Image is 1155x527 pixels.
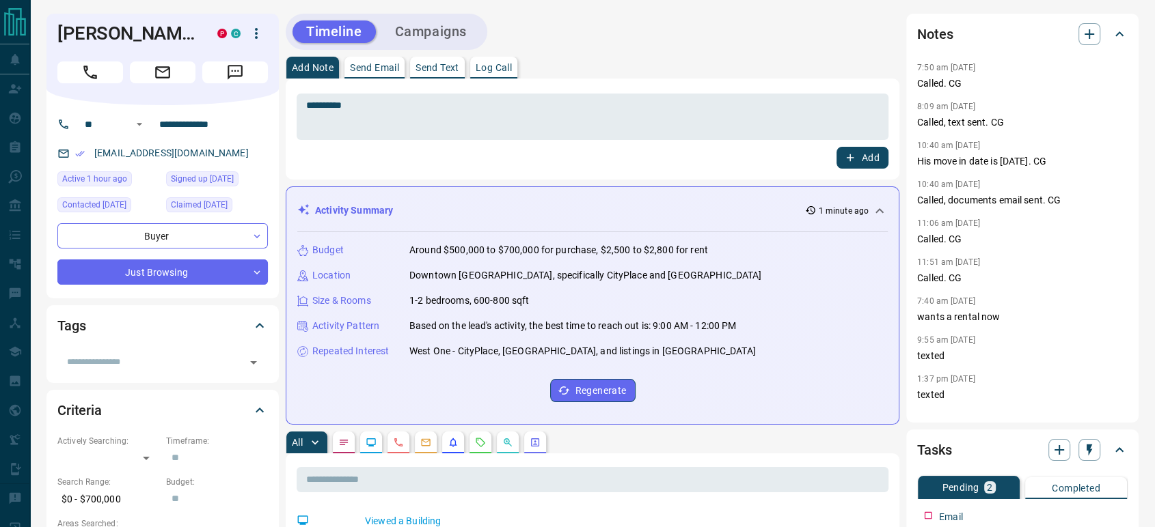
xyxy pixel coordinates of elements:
p: Email [939,510,963,524]
p: 11:51 am [DATE] [917,257,980,267]
div: Activity Summary1 minute ago [297,198,888,223]
p: Called, documents email sent. CG [917,193,1128,208]
svg: Agent Actions [530,437,541,448]
p: 1:37 pm [DATE] [917,374,975,384]
svg: Requests [475,437,486,448]
p: Send Email [350,63,399,72]
h2: Notes [917,23,953,45]
p: Log Call [476,63,512,72]
button: Campaigns [381,20,480,43]
div: Thu Aug 14 2025 [57,171,159,190]
p: 2 [987,483,992,492]
p: 9:55 am [DATE] [917,335,975,345]
div: condos.ca [231,29,241,38]
div: Criteria [57,394,268,427]
p: Send Text [416,63,459,72]
div: Notes [917,18,1128,51]
span: Contacted [DATE] [62,198,126,212]
h2: Tags [57,315,85,337]
p: Budget [312,243,344,257]
p: Called. CG [917,271,1128,285]
p: West One - CityPlace, [GEOGRAPHIC_DATA], and listings in [GEOGRAPHIC_DATA] [409,344,756,358]
svg: Lead Browsing Activity [366,437,377,448]
div: Tasks [917,433,1128,466]
svg: Opportunities [502,437,513,448]
span: Signed up [DATE] [171,172,234,186]
button: Open [131,116,148,132]
p: Size & Rooms [312,294,371,308]
div: Wed Feb 21 2024 [166,171,268,190]
div: Tags [57,309,268,342]
p: Repeated Interest [312,344,389,358]
h2: Criteria [57,399,102,421]
p: 1:50 pm [DATE] [917,413,975,423]
a: [EMAIL_ADDRESS][DOMAIN_NAME] [94,147,249,158]
div: property.ca [217,29,227,38]
p: Location [312,268,351,283]
p: Called, text sent. CG [917,115,1128,130]
p: texted [917,349,1128,363]
p: 10:40 am [DATE] [917,180,980,189]
p: Downtown [GEOGRAPHIC_DATA], specifically CityPlace and [GEOGRAPHIC_DATA] [409,268,761,283]
button: Add [837,147,888,169]
svg: Calls [393,437,404,448]
p: Actively Searching: [57,435,159,447]
p: 8:09 am [DATE] [917,102,975,111]
p: 7:50 am [DATE] [917,63,975,72]
div: Just Browsing [57,259,268,285]
p: Around $500,000 to $700,000 for purchase, $2,500 to $2,800 for rent [409,243,708,257]
span: Active 1 hour ago [62,172,127,186]
span: Claimed [DATE] [171,198,228,212]
h2: Tasks [917,439,951,461]
svg: Emails [420,437,431,448]
p: $0 - $700,000 [57,488,159,511]
div: Wed Feb 21 2024 [166,197,268,216]
p: Completed [1052,483,1100,493]
svg: Email Verified [75,149,85,158]
button: Open [244,353,263,372]
p: Called. CG [917,76,1128,91]
p: 10:40 am [DATE] [917,141,980,150]
p: Activity Pattern [312,319,379,333]
p: Timeframe: [166,435,268,447]
h1: [PERSON_NAME] [57,23,197,44]
button: Regenerate [550,379,636,402]
svg: Listing Alerts [448,437,459,448]
div: Buyer [57,223,268,248]
div: Tue Aug 05 2025 [57,197,159,216]
p: 1-2 bedrooms, 600-800 sqft [409,294,529,308]
p: Based on the lead's activity, the best time to reach out is: 9:00 AM - 12:00 PM [409,319,736,333]
button: Timeline [293,20,376,43]
p: Activity Summary [315,203,393,218]
p: Budget: [166,476,268,488]
svg: Notes [338,437,349,448]
p: 7:40 am [DATE] [917,296,975,306]
p: 1 minute ago [819,205,869,217]
p: 11:06 am [DATE] [917,218,980,228]
p: His move in date is [DATE]. CG [917,154,1128,169]
p: Add Note [292,63,334,72]
p: Called. CG [917,232,1128,246]
span: Message [202,61,268,83]
p: wants a rental now [917,310,1128,324]
span: Call [57,61,123,83]
p: texted [917,388,1128,402]
p: Search Range: [57,476,159,488]
p: Pending [942,483,979,492]
p: All [292,438,303,447]
span: Email [130,61,195,83]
